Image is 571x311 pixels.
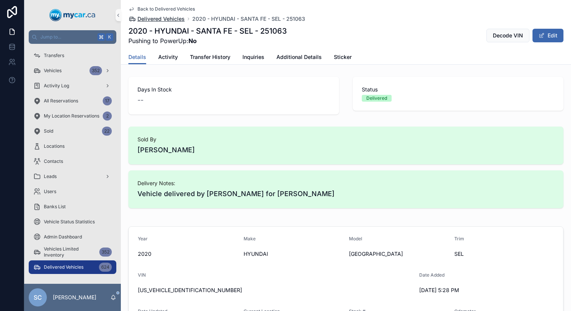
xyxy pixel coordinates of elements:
[334,50,352,65] a: Sticker
[29,64,116,77] a: Vehicles352
[276,53,322,61] span: Additional Details
[29,215,116,229] a: Vehicle Status Statistics
[242,50,264,65] a: Inquiries
[128,26,287,36] h1: 2020 - HYUNDAI - SANTA FE - SEL - 251063
[44,173,57,179] span: Leads
[24,44,121,284] div: scrollable content
[44,143,65,149] span: Locations
[49,9,96,21] img: App logo
[34,293,42,302] span: SC
[44,189,56,195] span: Users
[44,83,69,89] span: Activity Log
[90,66,102,75] div: 352
[29,260,116,274] a: Delivered Vehicles624
[99,248,112,257] div: 352
[29,170,116,183] a: Leads
[44,158,63,164] span: Contacts
[53,294,96,301] p: [PERSON_NAME]
[532,29,563,42] button: Edit
[99,263,112,272] div: 624
[486,29,529,42] button: Decode VIN
[137,189,554,199] span: Vehicle delivered by [PERSON_NAME] for [PERSON_NAME]
[29,30,116,44] button: Jump to...K
[349,236,362,241] span: Model
[419,272,444,278] span: Date Added
[103,111,112,121] div: 2
[190,53,230,61] span: Transfer History
[137,95,144,105] span: --
[276,50,322,65] a: Additional Details
[103,96,112,105] div: 17
[44,68,62,74] span: Vehicles
[29,79,116,93] a: Activity Log
[29,124,116,138] a: Sold22
[44,264,83,270] span: Delivered Vehicles
[454,236,464,241] span: Trim
[128,6,195,12] a: Back to Delivered Vehicles
[128,15,185,23] a: Delivered Vehicles
[366,95,387,102] div: Delivered
[137,145,195,155] span: [PERSON_NAME]
[244,236,256,241] span: Make
[102,127,112,136] div: 22
[44,204,66,210] span: Banks List
[137,15,185,23] span: Delivered Vehicles
[454,250,554,258] span: SEL
[29,139,116,153] a: Locations
[158,50,178,65] a: Activity
[138,236,148,241] span: Year
[29,185,116,198] a: Users
[137,6,195,12] span: Back to Delivered Vehicles
[137,86,330,93] span: Days In Stock
[128,36,287,45] span: Pushing to PowerUp:
[29,49,116,62] a: Transfers
[29,200,116,214] a: Banks List
[29,155,116,168] a: Contacts
[137,179,554,187] span: Delivery Notes:
[29,109,116,123] a: My Location Reservations2
[242,53,264,61] span: Inquiries
[44,53,64,59] span: Transfers
[334,53,352,61] span: Sticker
[40,34,94,40] span: Jump to...
[493,32,523,39] span: Decode VIN
[44,246,96,258] span: Vehicles Limited Inventory
[158,53,178,61] span: Activity
[29,230,116,244] a: Admin Dashboard
[138,250,238,258] span: 2020
[44,234,82,240] span: Admin Dashboard
[44,219,95,225] span: Vehicle Status Statistics
[44,98,78,104] span: All Reservations
[137,136,554,143] span: Sold By
[190,50,230,65] a: Transfer History
[44,128,53,134] span: Sold
[128,50,146,65] a: Details
[44,113,99,119] span: My Location Reservations
[188,37,197,45] strong: No
[29,94,116,108] a: All Reservations17
[138,286,413,294] span: [US_VEHICLE_IDENTIFICATION_NUMBER]
[128,53,146,61] span: Details
[192,15,305,23] a: 2020 - HYUNDAI - SANTA FE - SEL - 251063
[29,245,116,259] a: Vehicles Limited Inventory352
[244,250,343,258] span: HYUNDAI
[138,272,146,278] span: VIN
[106,34,113,40] span: K
[362,86,554,93] span: Status
[419,286,519,294] span: [DATE] 5:28 PM
[349,250,448,258] span: [GEOGRAPHIC_DATA]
